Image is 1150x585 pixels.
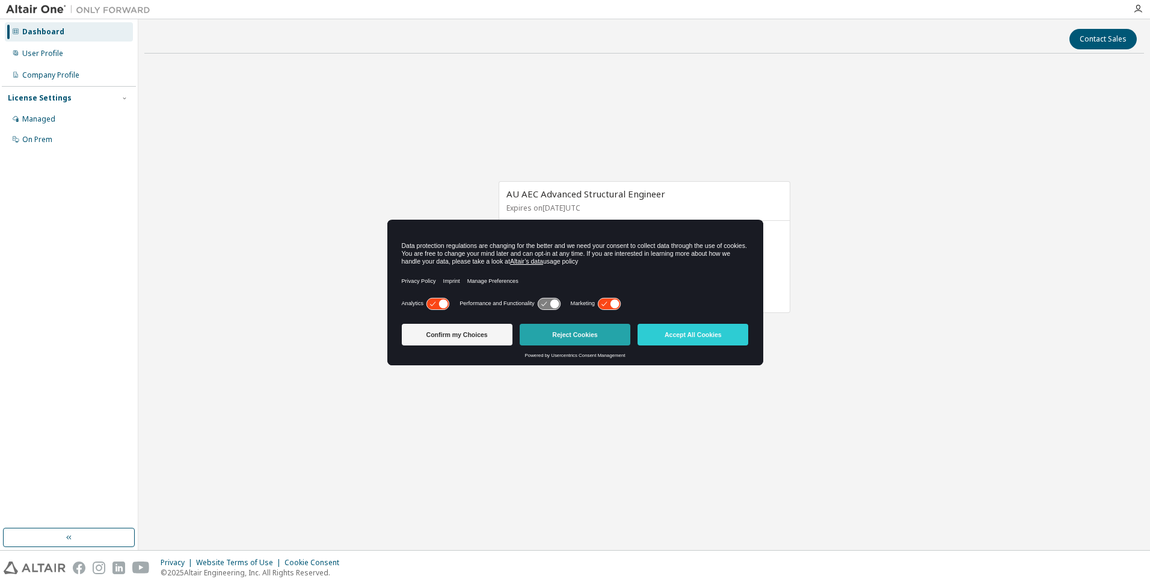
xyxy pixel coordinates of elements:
[132,562,150,574] img: youtube.svg
[22,135,52,144] div: On Prem
[22,70,79,80] div: Company Profile
[93,562,105,574] img: instagram.svg
[112,562,125,574] img: linkedin.svg
[22,114,55,124] div: Managed
[6,4,156,16] img: Altair One
[506,188,665,200] span: AU AEC Advanced Structural Engineer
[284,558,346,568] div: Cookie Consent
[161,568,346,578] p: © 2025 Altair Engineering, Inc. All Rights Reserved.
[196,558,284,568] div: Website Terms of Use
[22,49,63,58] div: User Profile
[506,203,779,213] p: Expires on [DATE] UTC
[73,562,85,574] img: facebook.svg
[22,27,64,37] div: Dashboard
[4,562,66,574] img: altair_logo.svg
[1069,29,1137,49] button: Contact Sales
[161,558,196,568] div: Privacy
[8,93,72,103] div: License Settings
